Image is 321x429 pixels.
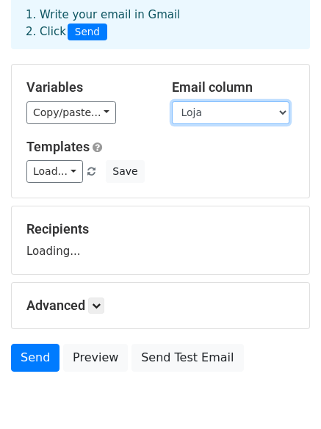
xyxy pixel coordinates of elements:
[172,79,295,95] h5: Email column
[68,24,107,41] span: Send
[11,344,59,372] a: Send
[248,358,321,429] iframe: Chat Widget
[26,221,295,237] h5: Recipients
[248,358,321,429] div: Widget de chat
[15,7,306,40] div: 1. Write your email in Gmail 2. Click
[26,101,116,124] a: Copy/paste...
[106,160,144,183] button: Save
[131,344,243,372] a: Send Test Email
[63,344,128,372] a: Preview
[26,139,90,154] a: Templates
[26,221,295,259] div: Loading...
[26,298,295,314] h5: Advanced
[26,79,150,95] h5: Variables
[26,160,83,183] a: Load...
